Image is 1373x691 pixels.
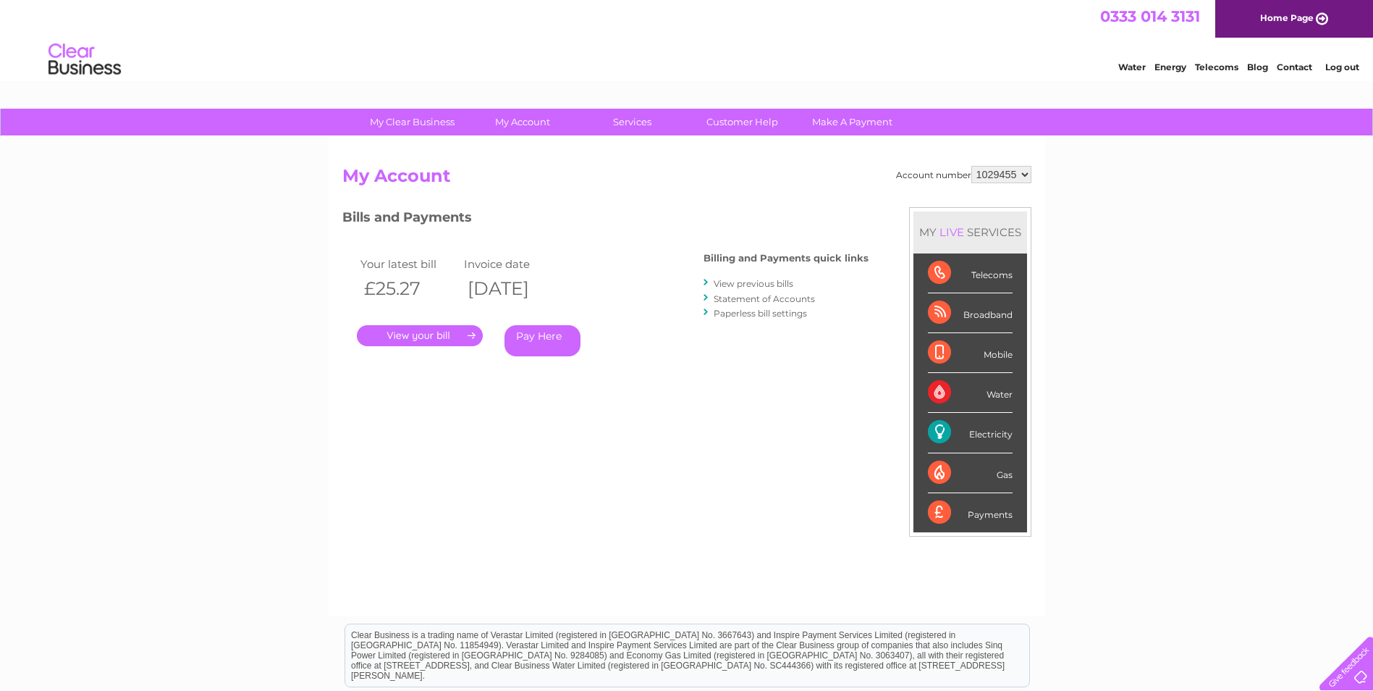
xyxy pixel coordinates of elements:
[937,225,967,239] div: LIVE
[913,212,1027,253] div: MY SERVICES
[357,325,483,346] a: .
[928,413,1013,453] div: Electricity
[573,109,692,135] a: Services
[928,293,1013,333] div: Broadband
[704,253,869,264] h4: Billing and Payments quick links
[928,254,1013,293] div: Telecoms
[1325,62,1359,72] a: Log out
[1154,62,1186,72] a: Energy
[1100,7,1200,25] a: 0333 014 3131
[896,166,1031,183] div: Account number
[504,325,580,356] a: Pay Here
[357,274,461,303] th: £25.27
[357,254,461,274] td: Your latest bill
[793,109,912,135] a: Make A Payment
[928,493,1013,532] div: Payments
[928,333,1013,373] div: Mobile
[462,109,582,135] a: My Account
[345,8,1029,70] div: Clear Business is a trading name of Verastar Limited (registered in [GEOGRAPHIC_DATA] No. 3667643...
[928,373,1013,413] div: Water
[683,109,802,135] a: Customer Help
[342,166,1031,193] h2: My Account
[48,38,122,82] img: logo.png
[714,308,807,319] a: Paperless bill settings
[352,109,472,135] a: My Clear Business
[928,453,1013,493] div: Gas
[1118,62,1146,72] a: Water
[714,278,793,289] a: View previous bills
[714,293,815,304] a: Statement of Accounts
[1195,62,1238,72] a: Telecoms
[460,254,565,274] td: Invoice date
[460,274,565,303] th: [DATE]
[1247,62,1268,72] a: Blog
[1277,62,1312,72] a: Contact
[342,207,869,233] h3: Bills and Payments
